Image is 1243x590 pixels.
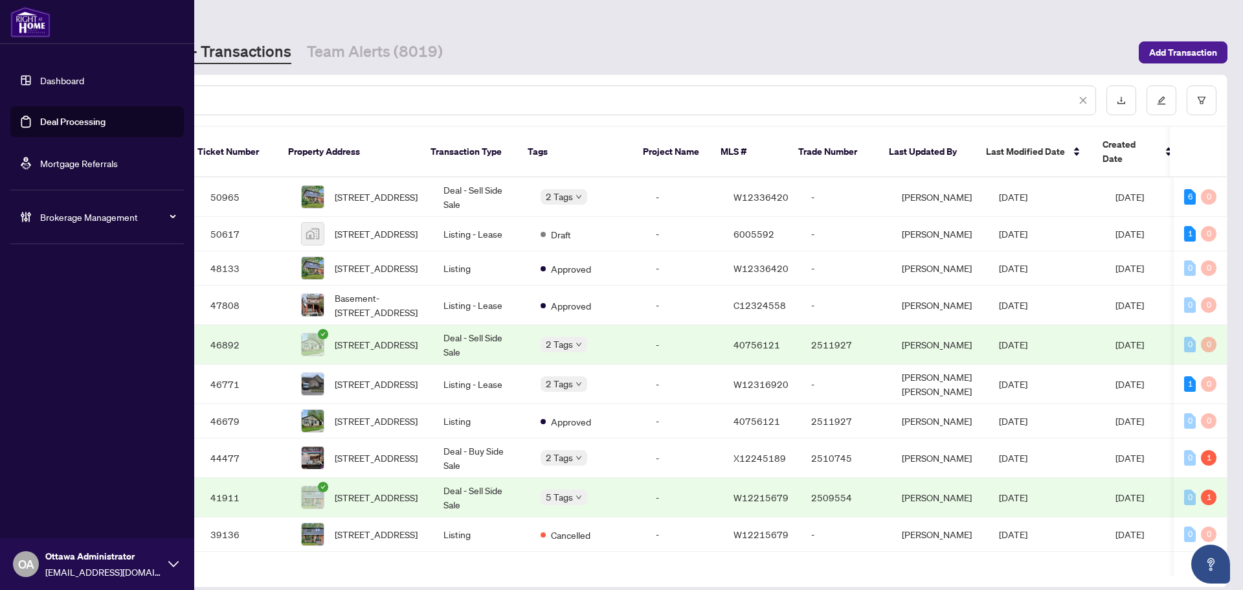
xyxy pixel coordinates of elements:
[576,381,582,387] span: down
[645,478,723,517] td: -
[551,528,590,542] span: Cancelled
[200,404,291,438] td: 46679
[576,341,582,348] span: down
[200,325,291,365] td: 46892
[1201,450,1216,466] div: 1
[1201,297,1216,313] div: 0
[10,6,50,38] img: logo
[891,404,989,438] td: [PERSON_NAME]
[302,410,324,432] img: thumbnail-img
[335,261,418,275] span: [STREET_ADDRESS]
[645,325,723,365] td: -
[433,325,530,365] td: Deal - Sell Side Sale
[1201,527,1216,542] div: 0
[335,414,418,428] span: [STREET_ADDRESS]
[335,451,418,465] span: [STREET_ADDRESS]
[433,177,530,217] td: Deal - Sell Side Sale
[1115,528,1144,540] span: [DATE]
[433,286,530,325] td: Listing - Lease
[645,286,723,325] td: -
[1184,490,1196,505] div: 0
[335,337,418,352] span: [STREET_ADDRESS]
[1147,85,1176,115] button: edit
[999,191,1027,203] span: [DATE]
[335,377,418,391] span: [STREET_ADDRESS]
[302,223,324,245] img: thumbnail-img
[733,191,789,203] span: W12336420
[999,228,1027,240] span: [DATE]
[1184,260,1196,276] div: 0
[1139,41,1227,63] button: Add Transaction
[733,299,786,311] span: C12324558
[1184,450,1196,466] div: 0
[200,251,291,286] td: 48133
[1149,42,1217,63] span: Add Transaction
[1157,96,1166,105] span: edit
[335,190,418,204] span: [STREET_ADDRESS]
[433,438,530,478] td: Deal - Buy Side Sale
[1191,545,1230,584] button: Open asap
[1201,490,1216,505] div: 1
[335,291,423,319] span: Basement-[STREET_ADDRESS]
[879,127,976,177] th: Last Updated By
[335,227,418,241] span: [STREET_ADDRESS]
[1115,228,1144,240] span: [DATE]
[546,490,573,505] span: 5 Tags
[645,217,723,251] td: -
[433,365,530,404] td: Listing - Lease
[200,517,291,552] td: 39136
[710,127,788,177] th: MLS #
[891,251,989,286] td: [PERSON_NAME]
[546,450,573,465] span: 2 Tags
[891,177,989,217] td: [PERSON_NAME]
[1201,226,1216,242] div: 0
[1184,297,1196,313] div: 0
[576,194,582,200] span: down
[40,157,118,169] a: Mortgage Referrals
[1184,226,1196,242] div: 1
[999,262,1027,274] span: [DATE]
[1184,376,1196,392] div: 1
[1187,85,1216,115] button: filter
[1115,492,1144,503] span: [DATE]
[335,490,418,505] span: [STREET_ADDRESS]
[200,217,291,251] td: 50617
[302,257,324,279] img: thumbnail-img
[645,365,723,404] td: -
[302,447,324,469] img: thumbnail-img
[45,565,162,579] span: [EMAIL_ADDRESS][DOMAIN_NAME]
[278,127,420,177] th: Property Address
[891,217,989,251] td: [PERSON_NAME]
[1115,339,1144,350] span: [DATE]
[546,337,573,352] span: 2 Tags
[1201,413,1216,429] div: 0
[645,438,723,478] td: -
[1115,452,1144,464] span: [DATE]
[891,517,989,552] td: [PERSON_NAME]
[335,527,418,541] span: [STREET_ADDRESS]
[1115,378,1144,390] span: [DATE]
[645,404,723,438] td: -
[1197,96,1206,105] span: filter
[1117,96,1126,105] span: download
[999,339,1027,350] span: [DATE]
[302,294,324,316] img: thumbnail-img
[302,334,324,356] img: thumbnail-img
[801,251,891,286] td: -
[1115,191,1144,203] span: [DATE]
[1079,96,1088,105] span: close
[733,492,789,503] span: W12215679
[801,217,891,251] td: -
[302,186,324,208] img: thumbnail-img
[40,116,106,128] a: Deal Processing
[1106,85,1136,115] button: download
[318,482,328,492] span: check-circle
[200,438,291,478] td: 44477
[45,549,162,563] span: Ottawa Administrator
[801,365,891,404] td: -
[999,415,1027,427] span: [DATE]
[891,286,989,325] td: [PERSON_NAME]
[307,41,443,64] a: Team Alerts (8019)
[1092,127,1183,177] th: Created Date
[999,528,1027,540] span: [DATE]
